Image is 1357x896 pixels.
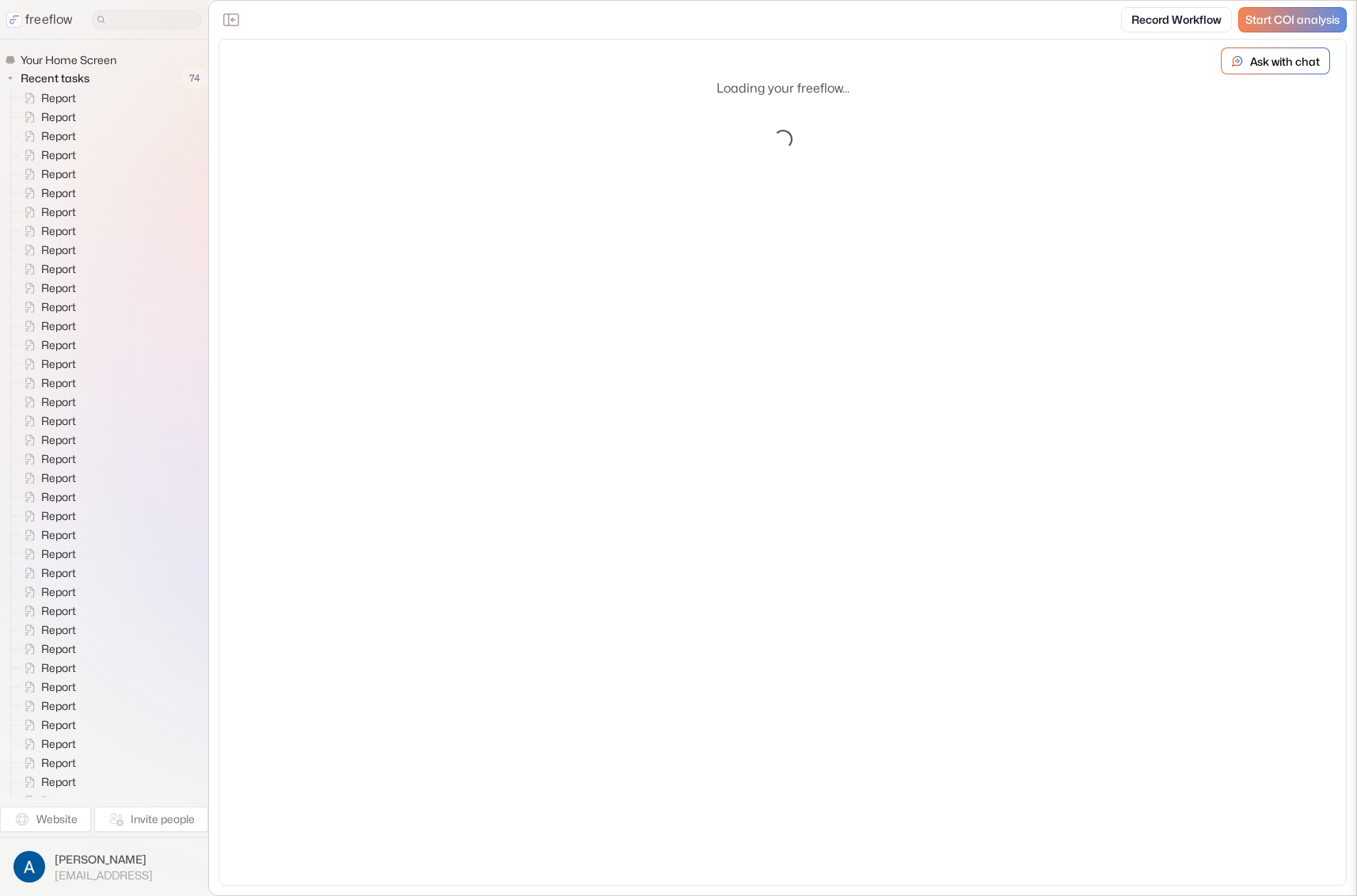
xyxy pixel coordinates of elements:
[38,185,81,201] span: Report
[17,52,121,68] span: Your Home Screen
[1121,7,1232,32] a: Record Workflow
[38,641,81,657] span: Report
[11,203,82,222] a: Report
[11,298,82,317] a: Report
[1250,53,1320,70] p: Ask with chat
[11,260,82,279] a: Report
[11,640,82,659] a: Report
[11,735,82,754] a: Report
[11,697,82,716] a: Report
[5,52,123,68] a: Your Home Screen
[11,507,82,526] a: Report
[11,431,82,450] a: Report
[38,261,81,277] span: Report
[11,716,82,735] a: Report
[11,450,82,469] a: Report
[38,394,81,410] span: Report
[38,223,81,239] span: Report
[38,698,81,714] span: Report
[11,146,82,165] a: Report
[38,356,81,372] span: Report
[11,564,82,583] a: Report
[11,108,82,127] a: Report
[38,166,81,182] span: Report
[11,773,82,792] a: Report
[10,847,199,887] button: [PERSON_NAME][EMAIL_ADDRESS]
[5,69,96,88] button: Recent tasks
[38,584,81,600] span: Report
[1238,7,1347,32] a: Start COI analysis
[38,622,81,638] span: Report
[219,7,244,32] button: Close the sidebar
[11,659,82,678] a: Report
[11,241,82,260] a: Report
[11,526,82,545] a: Report
[38,90,81,106] span: Report
[11,412,82,431] a: Report
[1245,13,1340,27] span: Start COI analysis
[38,318,81,334] span: Report
[38,299,81,315] span: Report
[38,717,81,733] span: Report
[38,280,81,296] span: Report
[38,508,81,524] span: Report
[55,852,153,868] span: [PERSON_NAME]
[38,546,81,562] span: Report
[38,432,81,448] span: Report
[11,602,82,621] a: Report
[717,79,850,98] p: Loading your freeflow...
[94,807,208,832] button: Invite people
[38,470,81,486] span: Report
[38,793,81,809] span: Report
[38,204,81,220] span: Report
[38,147,81,163] span: Report
[38,736,81,752] span: Report
[38,128,81,144] span: Report
[38,603,81,619] span: Report
[38,337,81,353] span: Report
[38,413,81,429] span: Report
[38,489,81,505] span: Report
[11,583,82,602] a: Report
[11,754,82,773] a: Report
[38,109,81,125] span: Report
[38,565,81,581] span: Report
[11,488,82,507] a: Report
[11,222,82,241] a: Report
[11,165,82,184] a: Report
[11,279,82,298] a: Report
[11,355,82,374] a: Report
[38,755,81,771] span: Report
[11,792,82,811] a: Report
[17,70,94,86] span: Recent tasks
[11,127,82,146] a: Report
[38,242,81,258] span: Report
[25,10,73,29] p: freeflow
[6,10,73,29] a: freeflow
[38,679,81,695] span: Report
[38,660,81,676] span: Report
[11,469,82,488] a: Report
[38,774,81,790] span: Report
[11,678,82,697] a: Report
[11,89,82,108] a: Report
[11,621,82,640] a: Report
[38,375,81,391] span: Report
[11,393,82,412] a: Report
[55,868,153,883] span: [EMAIL_ADDRESS]
[11,374,82,393] a: Report
[181,68,208,89] span: 74
[11,184,82,203] a: Report
[38,451,81,467] span: Report
[11,317,82,336] a: Report
[38,527,81,543] span: Report
[11,336,82,355] a: Report
[13,851,45,883] img: profile
[11,545,82,564] a: Report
